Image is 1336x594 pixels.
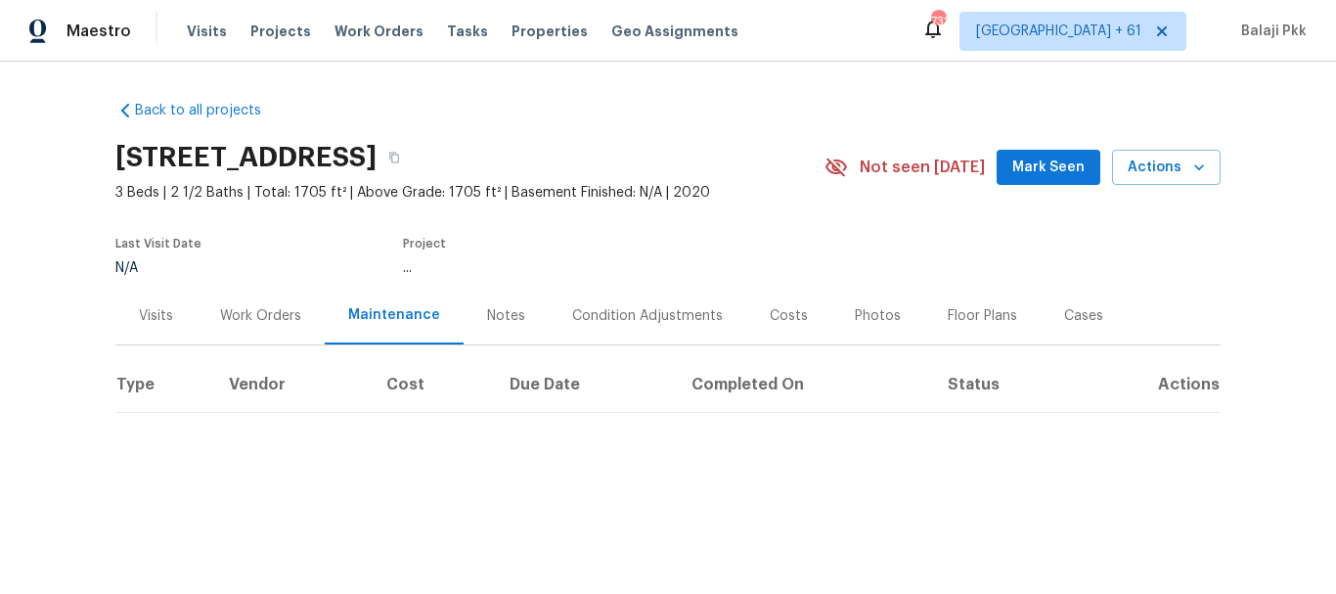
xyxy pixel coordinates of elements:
th: Type [115,357,213,412]
div: Condition Adjustments [572,306,723,326]
div: Visits [139,306,173,326]
a: Back to all projects [115,101,303,120]
div: Costs [770,306,808,326]
span: [GEOGRAPHIC_DATA] + 61 [976,22,1141,41]
div: ... [403,261,779,275]
span: Actions [1128,156,1205,180]
th: Due Date [494,357,676,412]
span: Not seen [DATE] [860,158,985,177]
span: Maestro [67,22,131,41]
span: Mark Seen [1012,156,1085,180]
span: 3 Beds | 2 1/2 Baths | Total: 1705 ft² | Above Grade: 1705 ft² | Basement Finished: N/A | 2020 [115,183,824,203]
span: Tasks [447,24,488,38]
span: Project [403,238,446,250]
th: Actions [1081,357,1221,412]
div: Photos [855,306,901,326]
th: Vendor [213,357,371,412]
span: Balaji Pkk [1233,22,1307,41]
div: Work Orders [220,306,301,326]
h2: [STREET_ADDRESS] [115,148,377,167]
div: Maintenance [348,305,440,325]
th: Completed On [676,357,932,412]
button: Copy Address [377,140,412,175]
div: N/A [115,261,201,275]
span: Visits [187,22,227,41]
span: Last Visit Date [115,238,201,250]
span: Projects [250,22,311,41]
th: Status [932,357,1081,412]
div: 732 [931,12,945,31]
th: Cost [371,357,495,412]
div: Cases [1064,306,1103,326]
span: Properties [512,22,588,41]
div: Notes [487,306,525,326]
div: Floor Plans [948,306,1017,326]
button: Actions [1112,150,1221,186]
button: Mark Seen [997,150,1100,186]
span: Geo Assignments [611,22,738,41]
span: Work Orders [334,22,423,41]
